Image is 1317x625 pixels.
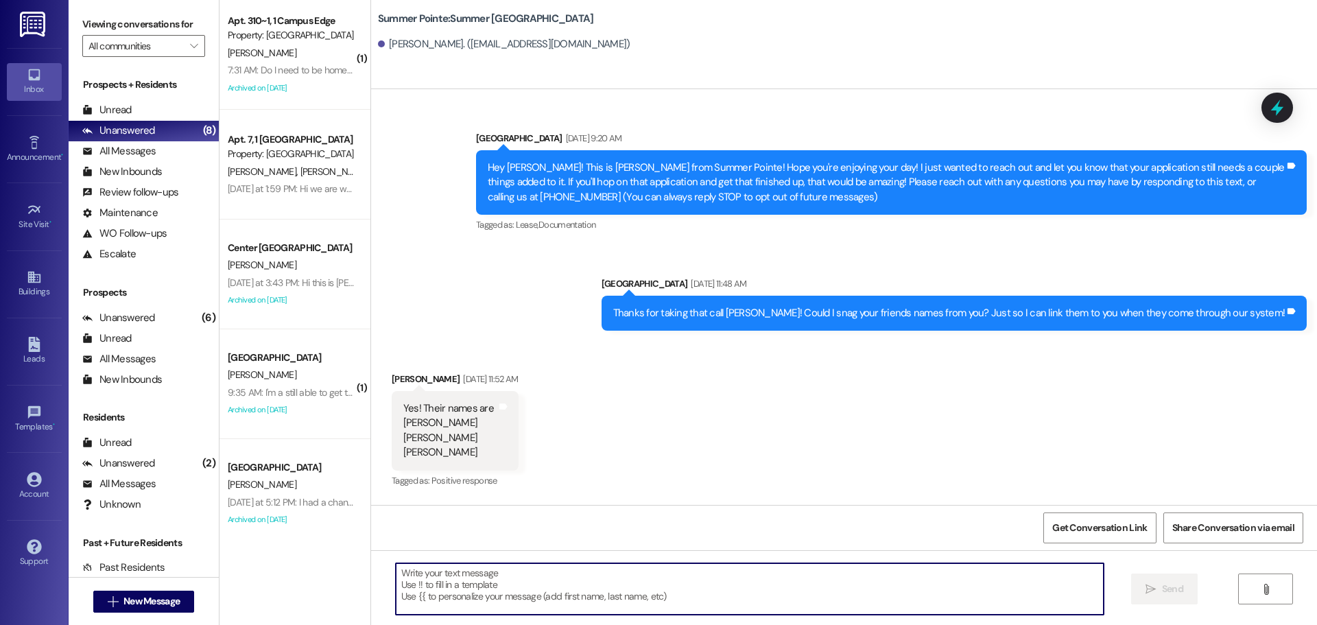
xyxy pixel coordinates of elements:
[82,477,156,491] div: All Messages
[226,292,356,309] div: Archived on [DATE]
[228,351,355,365] div: [GEOGRAPHIC_DATA]
[228,496,589,508] div: [DATE] at 5:12 PM: I had a change of plans and will NOT be opting out of parking. Thank you!
[226,401,356,418] div: Archived on [DATE]
[228,147,355,161] div: Property: [GEOGRAPHIC_DATA]
[108,596,118,607] i: 
[1172,521,1294,535] span: Share Conversation via email
[228,386,754,399] div: 9:35 AM: I'm a still able to get that $300 dollars off, because it wasn't applied to my first mon...
[228,132,355,147] div: Apt. 7, 1 [GEOGRAPHIC_DATA]
[476,215,1307,235] div: Tagged as:
[226,511,356,528] div: Archived on [DATE]
[82,352,156,366] div: All Messages
[228,14,355,28] div: Apt. 310~1, 1 Campus Edge
[20,12,48,37] img: ResiDesk Logo
[7,266,62,303] a: Buildings
[228,165,300,178] span: [PERSON_NAME]
[228,259,296,271] span: [PERSON_NAME]
[82,456,155,471] div: Unanswered
[200,120,219,141] div: (8)
[460,372,518,386] div: [DATE] 11:52 AM
[431,475,497,486] span: Positive response
[1162,582,1183,596] span: Send
[82,206,158,220] div: Maintenance
[228,368,296,381] span: [PERSON_NAME]
[82,165,162,179] div: New Inbounds
[82,103,132,117] div: Unread
[1261,584,1271,595] i: 
[687,276,746,291] div: [DATE] 11:48 AM
[61,150,63,160] span: •
[93,591,195,613] button: New Message
[228,478,296,491] span: [PERSON_NAME]
[69,410,219,425] div: Residents
[226,80,356,97] div: Archived on [DATE]
[476,131,1307,150] div: [GEOGRAPHIC_DATA]
[1163,512,1303,543] button: Share Conversation via email
[82,331,132,346] div: Unread
[1131,574,1198,604] button: Send
[228,460,355,475] div: [GEOGRAPHIC_DATA]
[82,311,155,325] div: Unanswered
[228,64,434,76] div: 7:31 AM: Do I need to be home for check out [DATE]?
[82,247,136,261] div: Escalate
[228,47,296,59] span: [PERSON_NAME]
[1043,512,1156,543] button: Get Conversation Link
[602,276,1307,296] div: [GEOGRAPHIC_DATA]
[228,241,355,255] div: Center [GEOGRAPHIC_DATA]
[123,594,180,609] span: New Message
[69,78,219,92] div: Prospects + Residents
[7,535,62,572] a: Support
[7,468,62,505] a: Account
[69,536,219,550] div: Past + Future Residents
[82,185,178,200] div: Review follow-ups
[516,219,538,231] span: Lease ,
[82,14,205,35] label: Viewing conversations for
[82,373,162,387] div: New Inbounds
[82,497,141,512] div: Unknown
[538,219,596,231] span: Documentation
[7,198,62,235] a: Site Visit •
[82,561,165,575] div: Past Residents
[88,35,183,57] input: All communities
[190,40,198,51] i: 
[228,28,355,43] div: Property: [GEOGRAPHIC_DATA]
[378,12,594,26] b: Summer Pointe: Summer [GEOGRAPHIC_DATA]
[488,161,1285,204] div: Hey [PERSON_NAME]! This is [PERSON_NAME] from Summer Pointe! Hope you're enjoying your day! I jus...
[7,333,62,370] a: Leads
[300,165,368,178] span: [PERSON_NAME]
[1146,584,1156,595] i: 
[7,401,62,438] a: Templates •
[7,63,62,100] a: Inbox
[49,217,51,227] span: •
[562,131,622,145] div: [DATE] 9:20 AM
[198,307,219,329] div: (6)
[53,420,55,429] span: •
[82,436,132,450] div: Unread
[228,276,1187,289] div: [DATE] at 3:43 PM: Hi this is [PERSON_NAME]! I just left a message on the office phone number. I'...
[69,285,219,300] div: Prospects
[82,226,167,241] div: WO Follow-ups
[403,401,494,460] div: Yes! Their names are [PERSON_NAME] [PERSON_NAME] [PERSON_NAME]
[82,123,155,138] div: Unanswered
[392,372,519,391] div: [PERSON_NAME]
[392,471,519,491] div: Tagged as:
[1052,521,1147,535] span: Get Conversation Link
[199,453,219,474] div: (2)
[613,306,1285,320] div: Thanks for taking that call [PERSON_NAME]! Could I snag your friends names from you? Just so I ca...
[378,37,630,51] div: [PERSON_NAME]. ([EMAIL_ADDRESS][DOMAIN_NAME])
[82,144,156,158] div: All Messages
[228,182,1004,195] div: [DATE] at 1:59 PM: Hi we are working on getting moved out. Just wondering if you guys have some t...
